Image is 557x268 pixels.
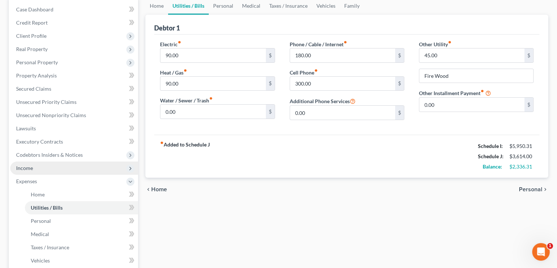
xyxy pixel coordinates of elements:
[178,40,181,44] i: fiber_manual_record
[160,48,265,62] input: --
[16,59,58,65] span: Personal Property
[419,40,452,48] label: Other Utility
[160,105,265,119] input: --
[395,77,404,91] div: $
[10,16,138,29] a: Credit Report
[290,97,356,105] label: Additional Phone Services
[10,82,138,95] a: Secured Claims
[160,141,164,145] i: fiber_manual_record
[16,86,51,92] span: Secured Claims
[16,152,83,158] span: Codebtors Insiders & Notices
[31,231,49,237] span: Medical
[16,178,37,184] span: Expenses
[290,77,395,91] input: --
[448,40,452,44] i: fiber_manual_record
[10,122,138,135] a: Lawsuits
[10,69,138,82] a: Property Analysis
[209,97,213,100] i: fiber_manual_record
[478,153,504,159] strong: Schedule J:
[145,186,167,192] button: chevron_left Home
[314,69,318,72] i: fiber_manual_record
[183,69,187,72] i: fiber_manual_record
[532,243,550,261] iframe: Intercom live chat
[519,186,542,192] span: Personal
[395,106,404,120] div: $
[478,143,503,149] strong: Schedule I:
[519,186,548,192] button: Personal chevron_right
[145,186,151,192] i: chevron_left
[10,135,138,148] a: Executory Contracts
[509,142,534,150] div: $5,950.31
[16,125,36,131] span: Lawsuits
[483,163,502,170] strong: Balance:
[290,106,395,120] input: --
[547,243,553,249] span: 1
[31,218,51,224] span: Personal
[31,244,69,250] span: Taxes / Insurance
[16,72,57,79] span: Property Analysis
[542,186,548,192] i: chevron_right
[290,48,395,62] input: --
[10,95,138,109] a: Unsecured Priority Claims
[16,138,63,145] span: Executory Contracts
[31,191,45,198] span: Home
[151,186,167,192] span: Home
[509,153,534,160] div: $3,614.00
[160,40,181,48] label: Electric
[25,214,138,228] a: Personal
[16,165,33,171] span: Income
[160,69,187,76] label: Heat / Gas
[509,163,534,170] div: $2,336.31
[480,89,484,93] i: fiber_manual_record
[31,257,50,264] span: Vehicles
[266,105,275,119] div: $
[25,228,138,241] a: Medical
[25,241,138,254] a: Taxes / Insurance
[419,89,484,97] label: Other Installment Payment
[344,40,347,44] i: fiber_manual_record
[266,48,275,62] div: $
[31,204,63,211] span: Utilities / Bills
[419,48,524,62] input: --
[290,69,318,76] label: Cell Phone
[10,3,138,16] a: Case Dashboard
[16,112,86,118] span: Unsecured Nonpriority Claims
[524,98,533,112] div: $
[419,98,524,112] input: --
[160,77,265,91] input: --
[419,69,533,83] input: Specify...
[524,48,533,62] div: $
[266,77,275,91] div: $
[25,201,138,214] a: Utilities / Bills
[154,23,180,32] div: Debtor 1
[16,99,77,105] span: Unsecured Priority Claims
[25,188,138,201] a: Home
[10,109,138,122] a: Unsecured Nonpriority Claims
[290,40,347,48] label: Phone / Cable / Internet
[160,141,210,172] strong: Added to Schedule J
[16,19,48,26] span: Credit Report
[16,46,48,52] span: Real Property
[160,97,213,104] label: Water / Sewer / Trash
[25,254,138,267] a: Vehicles
[16,33,47,39] span: Client Profile
[16,6,53,12] span: Case Dashboard
[395,48,404,62] div: $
